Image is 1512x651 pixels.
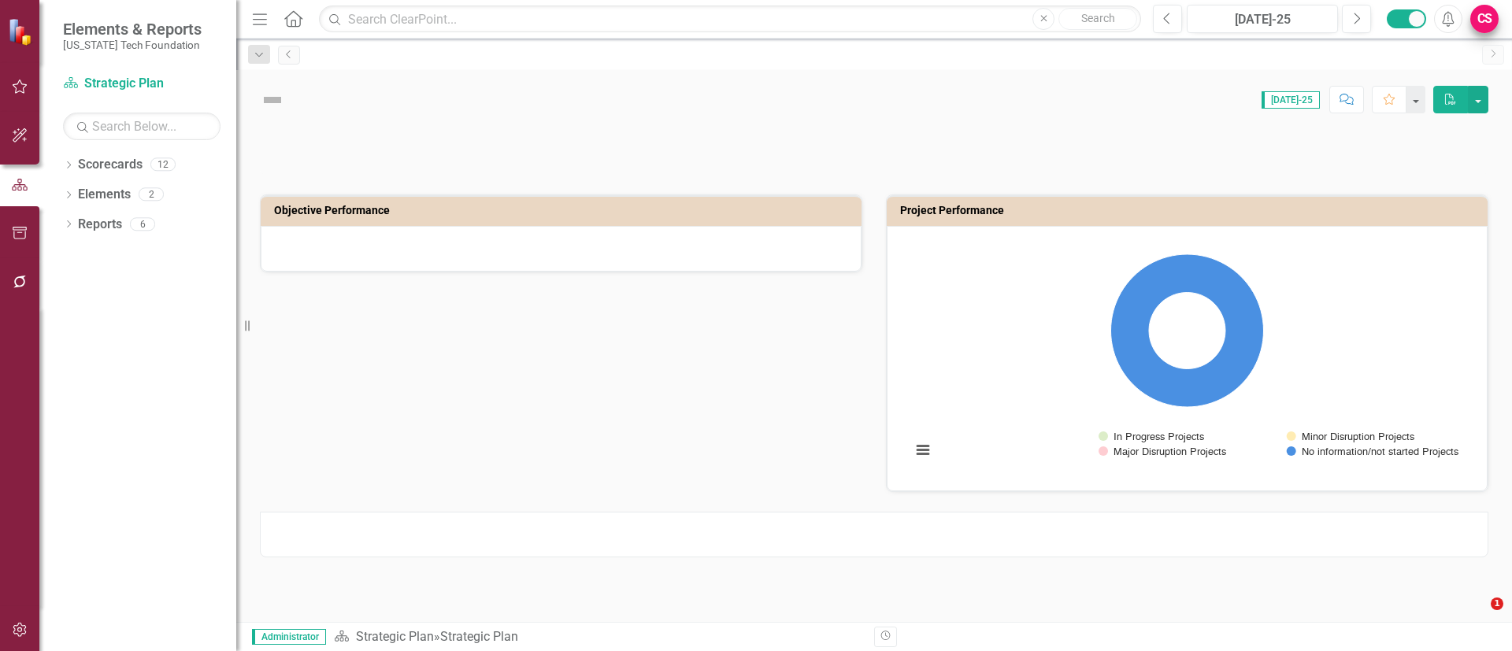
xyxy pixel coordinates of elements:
[1287,446,1458,457] button: Show No information/not started Projects
[1470,5,1499,33] button: CS
[1099,446,1227,457] button: Show Major Disruption Projects
[1192,10,1332,29] div: [DATE]-25
[8,18,35,46] img: ClearPoint Strategy
[139,188,164,202] div: 2
[1491,597,1503,610] span: 1
[63,39,202,51] small: [US_STATE] Tech Foundation
[260,87,285,113] img: Not Defined
[63,75,220,93] a: Strategic Plan
[1099,431,1205,442] button: Show In Progress Projects
[1110,254,1263,407] path: No information/not started Projects, 79.
[1187,5,1338,33] button: [DATE]-25
[78,186,131,204] a: Elements
[78,216,122,234] a: Reports
[274,205,854,216] h3: Objective Performance
[903,239,1471,475] div: Chart. Highcharts interactive chart.
[1262,91,1320,109] span: [DATE]-25
[1058,8,1137,30] button: Search
[912,439,934,461] button: View chart menu, Chart
[252,629,326,645] span: Administrator
[63,20,202,39] span: Elements & Reports
[1081,12,1115,24] span: Search
[356,629,434,644] a: Strategic Plan
[334,628,862,646] div: »
[903,239,1471,475] svg: Interactive chart
[319,6,1141,33] input: Search ClearPoint...
[1458,597,1496,635] iframe: Intercom live chat
[900,205,1480,216] h3: Project Performance
[63,113,220,140] input: Search Below...
[440,629,518,644] div: Strategic Plan
[1287,431,1415,442] button: Show Minor Disruption Projects
[150,158,176,172] div: 12
[130,217,155,231] div: 6
[78,156,143,174] a: Scorecards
